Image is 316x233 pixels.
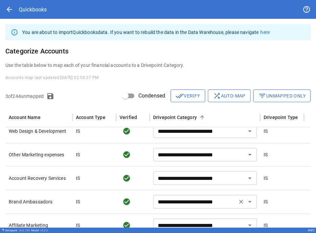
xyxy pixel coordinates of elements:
div: Drivepoint [5,229,30,232]
button: Clear [236,197,246,206]
span: v 5.0.2 [40,229,48,232]
p: Account Recovery Services [9,175,69,182]
p: Other Marketing expenses [9,151,69,158]
button: Open [245,126,255,136]
button: Open [245,173,255,183]
p: IS [264,222,268,229]
div: Account Type [76,115,105,120]
p: IS [264,198,268,205]
div: Verified [120,115,137,120]
p: IS [264,128,268,134]
button: Open [245,197,255,206]
button: Verify [171,89,205,102]
button: Open [245,221,255,230]
p: IS [264,151,268,158]
a: here [260,30,270,35]
span: shuffle [213,92,221,100]
p: Brand Ambassadors [9,198,69,205]
div: Model [31,229,48,232]
p: Affiliate Marketing [9,222,69,229]
p: Use the table below to map each of your financial accounts to a Drivepoint Category. [5,62,311,69]
span: Condensed [138,92,165,100]
span: filter_list [258,92,266,100]
span: done_all [176,92,184,100]
span: Accounts map last updated: [DATE] 02:50:27 PM [5,75,99,80]
p: IS [76,151,80,158]
div: Drivepoint Category [153,115,197,120]
div: You are about to import Quickbooks data. If you want to rebuild the data in the Data Warehouse, p... [22,26,270,38]
p: Web Design & Development [9,128,69,134]
p: IS [76,198,80,205]
button: Auto-map [208,89,251,102]
p: IS [76,175,80,182]
p: IS [264,175,268,182]
button: Unmapped Only [253,89,311,102]
button: Open [245,150,255,159]
div: Account Name [9,115,41,120]
p: 3 of 244 unmapped [5,93,44,100]
img: Drivepoint [1,229,4,231]
div: Quickbooks [19,6,47,13]
p: IS [76,222,80,229]
span: v 6.0.109 [19,229,30,232]
div: BRĒZ [308,229,315,232]
span: arrow_back [5,5,13,13]
h6: Categorize Accounts [5,46,311,56]
button: Sort [197,113,207,122]
div: Drivepoint Type [264,115,298,120]
p: IS [76,128,80,134]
